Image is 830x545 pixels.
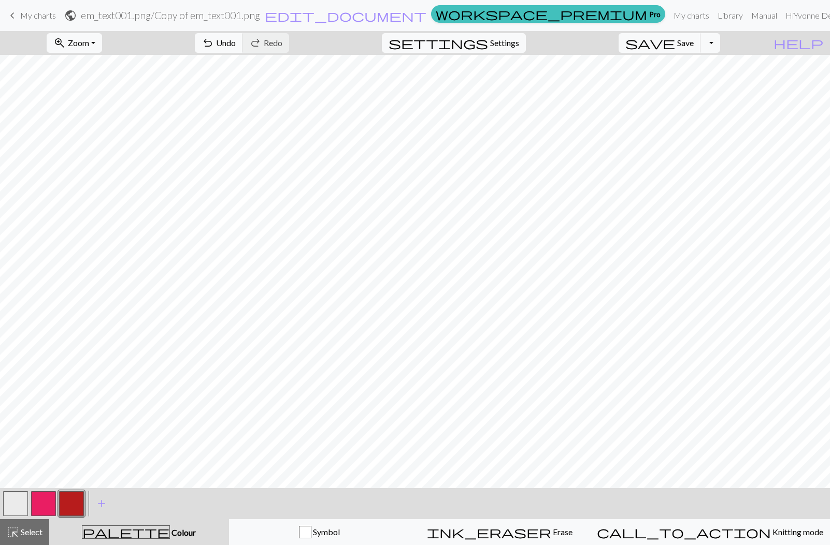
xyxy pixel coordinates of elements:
[677,38,694,48] span: Save
[202,36,214,50] span: undo
[597,525,771,539] span: call_to_action
[774,36,823,50] span: help
[68,38,89,48] span: Zoom
[311,527,340,537] span: Symbol
[382,33,526,53] button: SettingsSettings
[409,519,590,545] button: Erase
[195,33,243,53] button: Undo
[229,519,410,545] button: Symbol
[20,10,56,20] span: My charts
[49,519,229,545] button: Colour
[625,36,675,50] span: save
[436,7,647,21] span: workspace_premium
[6,8,19,23] span: keyboard_arrow_left
[216,38,236,48] span: Undo
[490,37,519,49] span: Settings
[170,527,196,537] span: Colour
[47,33,102,53] button: Zoom
[713,5,747,26] a: Library
[64,8,77,23] span: public
[82,525,169,539] span: palette
[590,519,830,545] button: Knitting mode
[7,525,19,539] span: highlight_alt
[81,9,260,21] h2: em_text001.png / Copy of em_text001.png
[747,5,781,26] a: Manual
[389,36,488,50] span: settings
[431,5,665,23] a: Pro
[389,37,488,49] i: Settings
[619,33,701,53] button: Save
[265,8,426,23] span: edit_document
[6,7,56,24] a: My charts
[669,5,713,26] a: My charts
[19,527,42,537] span: Select
[771,527,823,537] span: Knitting mode
[53,36,66,50] span: zoom_in
[95,496,108,511] span: add
[551,527,573,537] span: Erase
[427,525,551,539] span: ink_eraser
